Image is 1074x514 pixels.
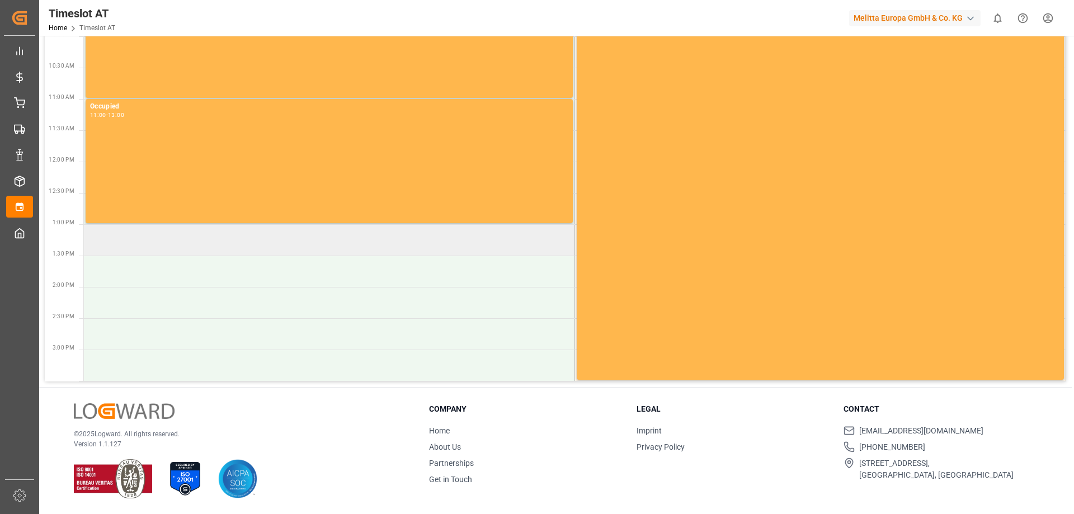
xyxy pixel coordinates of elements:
[859,441,925,453] span: [PHONE_NUMBER]
[985,6,1010,31] button: show 0 new notifications
[637,442,685,451] a: Privacy Policy
[429,475,472,484] a: Get in Touch
[53,313,74,319] span: 2:30 PM
[429,459,474,468] a: Partnerships
[90,112,106,117] div: 11:00
[53,251,74,257] span: 1:30 PM
[49,5,115,22] div: Timeslot AT
[849,10,981,26] div: Melitta Europa GmbH & Co. KG
[859,425,983,437] span: [EMAIL_ADDRESS][DOMAIN_NAME]
[74,403,175,419] img: Logward Logo
[53,282,74,288] span: 2:00 PM
[1010,6,1035,31] button: Help Center
[637,426,662,435] a: Imprint
[859,458,1014,481] span: [STREET_ADDRESS], [GEOGRAPHIC_DATA], [GEOGRAPHIC_DATA]
[74,429,401,439] p: © 2025 Logward. All rights reserved.
[49,24,67,32] a: Home
[49,63,74,69] span: 10:30 AM
[74,459,152,498] img: ISO 9001 & ISO 14001 Certification
[49,125,74,131] span: 11:30 AM
[53,219,74,225] span: 1:00 PM
[49,188,74,194] span: 12:30 PM
[844,403,1037,415] h3: Contact
[108,112,124,117] div: 13:00
[429,426,450,435] a: Home
[637,403,830,415] h3: Legal
[218,459,257,498] img: AICPA SOC
[53,345,74,351] span: 3:00 PM
[49,157,74,163] span: 12:00 PM
[429,403,623,415] h3: Company
[49,94,74,100] span: 11:00 AM
[106,112,108,117] div: -
[429,442,461,451] a: About Us
[74,439,401,449] p: Version 1.1.127
[849,7,985,29] button: Melitta Europa GmbH & Co. KG
[166,459,205,498] img: ISO 27001 Certification
[90,101,568,112] div: Occupied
